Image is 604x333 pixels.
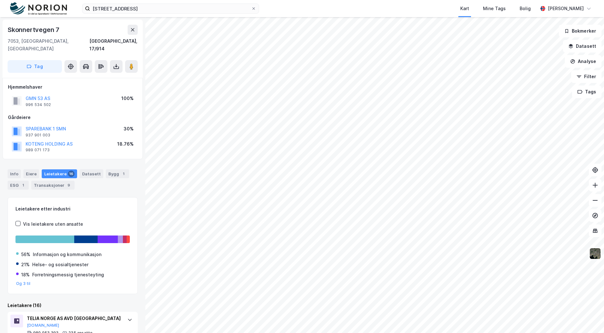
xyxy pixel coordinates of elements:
[42,169,77,178] div: Leietakere
[66,182,72,188] div: 9
[124,125,134,133] div: 30%
[572,85,601,98] button: Tags
[89,37,138,53] div: [GEOGRAPHIC_DATA], 17/914
[26,102,51,107] div: 996 534 502
[589,248,601,260] img: 9k=
[8,60,62,73] button: Tag
[563,40,601,53] button: Datasett
[31,181,75,190] div: Transaksjoner
[559,25,601,37] button: Bokmerker
[15,205,130,213] div: Leietakere etter industri
[548,5,584,12] div: [PERSON_NAME]
[520,5,531,12] div: Bolig
[8,181,29,190] div: ESG
[27,323,59,328] button: [DOMAIN_NAME]
[26,133,50,138] div: 937 901 003
[68,171,75,177] div: 16
[571,70,601,83] button: Filter
[117,140,134,148] div: 18.76%
[8,25,61,35] div: Skonnertvegen 7
[10,2,67,15] img: norion-logo.80e7a08dc31c2e691866.png
[8,302,138,309] div: Leietakere (16)
[27,315,121,322] div: TELIA NORGE AS AVD [GEOGRAPHIC_DATA]
[23,220,83,228] div: Vis leietakere uten ansatte
[26,148,50,153] div: 989 071 173
[33,251,101,258] div: Informasjon og kommunikasjon
[16,281,31,286] button: Og 3 til
[106,169,129,178] div: Bygg
[572,303,604,333] iframe: Chat Widget
[460,5,469,12] div: Kart
[121,95,134,102] div: 100%
[120,171,127,177] div: 1
[21,251,30,258] div: 56%
[483,5,506,12] div: Mine Tags
[90,4,251,13] input: Søk på adresse, matrikkel, gårdeiere, leietakere eller personer
[8,37,89,53] div: 7053, [GEOGRAPHIC_DATA], [GEOGRAPHIC_DATA]
[565,55,601,68] button: Analyse
[21,261,30,268] div: 21%
[80,169,103,178] div: Datasett
[32,271,104,279] div: Forretningsmessig tjenesteyting
[20,182,26,188] div: 1
[21,271,30,279] div: 18%
[8,114,137,121] div: Gårdeiere
[32,261,88,268] div: Helse- og sosialtjenester
[8,169,21,178] div: Info
[23,169,39,178] div: Eiere
[572,303,604,333] div: Kontrollprogram for chat
[8,83,137,91] div: Hjemmelshaver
